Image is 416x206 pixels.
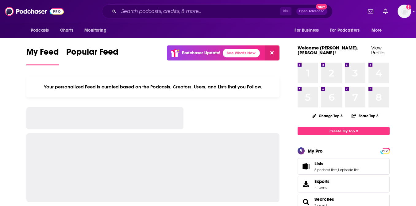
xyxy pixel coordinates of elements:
img: Podchaser - Follow, Share and Rate Podcasts [5,6,64,17]
button: open menu [367,25,390,36]
a: Searches [314,196,334,202]
a: Show notifications dropdown [365,6,376,17]
img: User Profile [398,5,411,18]
a: Popular Feed [66,47,118,65]
a: View Profile [371,45,384,56]
button: open menu [290,25,326,36]
a: PRO [381,148,389,153]
svg: Add a profile image [406,5,411,10]
button: open menu [26,25,57,36]
span: Charts [60,26,73,35]
span: Logged in as heidi.egloff [398,5,411,18]
a: Exports [298,176,390,192]
button: Change Top 8 [308,112,346,120]
div: Your personalized Feed is curated based on the Podcasts, Creators, Users, and Lists that you Follow. [26,76,279,97]
p: Podchaser Update! [182,50,220,56]
button: open menu [326,25,368,36]
span: Monitoring [84,26,106,35]
input: Search podcasts, credits, & more... [119,6,280,16]
a: Lists [314,161,359,166]
a: 1 episode list [338,168,359,172]
span: Lists [298,158,390,175]
a: Create My Top 8 [298,127,390,135]
a: Welcome [PERSON_NAME].[PERSON_NAME]! [298,45,358,56]
a: 5 podcast lists [314,168,337,172]
span: More [372,26,382,35]
span: My Feed [26,47,59,61]
span: ⌘ K [280,7,291,15]
span: For Business [295,26,319,35]
span: Exports [314,179,329,184]
span: Popular Feed [66,47,118,61]
button: Open AdvancedNew [296,8,327,15]
span: Lists [314,161,323,166]
button: Show profile menu [398,5,411,18]
span: Podcasts [31,26,49,35]
span: New [316,4,327,10]
button: open menu [80,25,114,36]
span: For Podcasters [330,26,360,35]
a: My Feed [26,47,59,65]
a: Charts [56,25,77,36]
button: Share Top 8 [351,110,379,122]
a: Show notifications dropdown [381,6,390,17]
span: Open Advanced [299,10,325,13]
span: 4 items [314,185,329,190]
div: My Pro [308,148,323,154]
a: See What's New [223,49,260,57]
div: Search podcasts, credits, & more... [102,4,333,18]
a: Lists [300,162,312,171]
span: Exports [300,180,312,189]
